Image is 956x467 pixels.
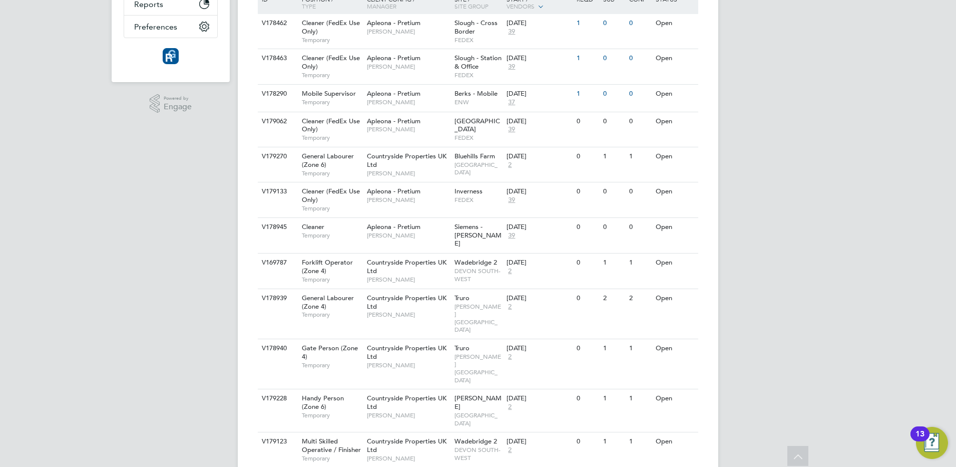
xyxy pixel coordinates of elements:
[507,403,513,411] span: 2
[302,98,362,106] span: Temporary
[367,411,449,419] span: [PERSON_NAME]
[601,432,627,451] div: 1
[601,147,627,166] div: 1
[367,222,420,231] span: Apleona - Pretium
[627,254,653,272] div: 1
[454,446,502,461] span: DEVON SOUTH-WEST
[454,2,489,10] span: Site Group
[916,427,948,459] button: Open Resource Center, 13 new notifications
[454,161,502,176] span: [GEOGRAPHIC_DATA]
[574,85,600,103] div: 1
[302,204,362,212] span: Temporary
[302,36,362,44] span: Temporary
[653,112,697,131] div: Open
[259,218,294,237] div: V178945
[627,112,653,131] div: 0
[507,303,513,311] span: 2
[454,344,469,352] span: Truro
[454,258,497,267] span: Wadebridge 2
[367,187,420,195] span: Apleona - Pretium
[454,187,483,195] span: Inverness
[367,169,449,177] span: [PERSON_NAME]
[302,71,362,79] span: Temporary
[259,147,294,166] div: V179270
[507,125,517,134] span: 39
[507,63,517,71] span: 39
[507,267,513,276] span: 2
[507,259,572,267] div: [DATE]
[653,432,697,451] div: Open
[367,2,396,10] span: Manager
[507,394,572,403] div: [DATE]
[507,196,517,204] span: 39
[574,289,600,308] div: 0
[302,187,360,204] span: Cleaner (FedEx Use Only)
[164,103,192,111] span: Engage
[454,353,502,384] span: [PERSON_NAME][GEOGRAPHIC_DATA]
[302,258,353,275] span: Forklift Operator (Zone 4)
[601,182,627,201] div: 0
[259,289,294,308] div: V178939
[507,344,572,353] div: [DATE]
[627,389,653,408] div: 1
[507,90,572,98] div: [DATE]
[507,446,513,454] span: 2
[507,161,513,169] span: 2
[574,182,600,201] div: 0
[302,134,362,142] span: Temporary
[367,231,449,240] span: [PERSON_NAME]
[454,54,502,71] span: Slough - Station & Office
[627,289,653,308] div: 2
[574,112,600,131] div: 0
[302,89,356,98] span: Mobile Supervisor
[302,2,316,10] span: Type
[367,294,446,311] span: Countryside Properties UK Ltd
[574,218,600,237] div: 0
[653,147,697,166] div: Open
[574,432,600,451] div: 0
[507,294,572,303] div: [DATE]
[163,48,179,64] img: resourcinggroup-logo-retina.png
[507,117,572,126] div: [DATE]
[454,303,502,334] span: [PERSON_NAME][GEOGRAPHIC_DATA]
[653,218,697,237] div: Open
[302,411,362,419] span: Temporary
[302,152,354,169] span: General Labourer (Zone 6)
[302,311,362,319] span: Temporary
[302,276,362,284] span: Temporary
[367,344,446,361] span: Countryside Properties UK Ltd
[259,432,294,451] div: V179123
[367,54,420,62] span: Apleona - Pretium
[367,258,446,275] span: Countryside Properties UK Ltd
[259,339,294,358] div: V178940
[507,223,572,231] div: [DATE]
[367,63,449,71] span: [PERSON_NAME]
[574,389,600,408] div: 0
[627,218,653,237] div: 0
[302,117,360,134] span: Cleaner (FedEx Use Only)
[601,254,627,272] div: 1
[653,289,697,308] div: Open
[259,182,294,201] div: V179133
[302,361,362,369] span: Temporary
[507,152,572,161] div: [DATE]
[367,125,449,133] span: [PERSON_NAME]
[367,19,420,27] span: Apleona - Pretium
[259,389,294,408] div: V179228
[601,14,627,33] div: 0
[601,389,627,408] div: 1
[574,14,600,33] div: 1
[507,28,517,36] span: 39
[302,19,360,36] span: Cleaner (FedEx Use Only)
[302,394,344,411] span: Handy Person (Zone 6)
[627,14,653,33] div: 0
[601,112,627,131] div: 0
[653,339,697,358] div: Open
[454,117,500,134] span: [GEOGRAPHIC_DATA]
[302,231,362,240] span: Temporary
[302,169,362,177] span: Temporary
[454,222,502,248] span: Siemens - [PERSON_NAME]
[507,353,513,361] span: 2
[367,361,449,369] span: [PERSON_NAME]
[367,311,449,319] span: [PERSON_NAME]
